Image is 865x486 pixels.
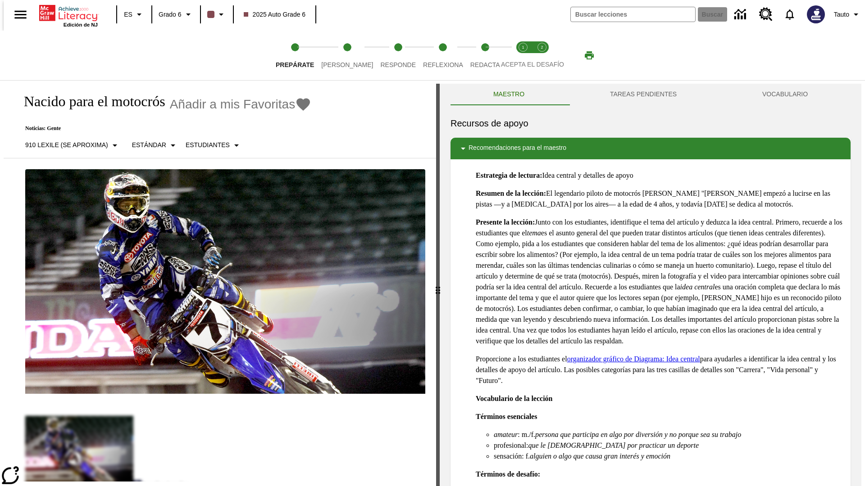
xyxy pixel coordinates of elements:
button: Acepta el desafío lee step 1 of 2 [510,31,536,80]
em: persona que participa en algo por diversión y no porque sea su trabajo [535,431,741,438]
button: Reflexiona step 4 of 5 [416,31,470,80]
strong: Resumen de la lección: [476,189,546,197]
div: Pulsa la tecla de intro o la barra espaciadora y luego presiona las flechas de derecha e izquierd... [436,84,440,486]
span: Responde [380,61,416,68]
p: Estudiantes [186,140,230,150]
button: Redacta step 5 of 5 [463,31,507,80]
button: VOCABULARIO [719,84,851,105]
strong: Términos esenciales [476,413,537,420]
h6: Recursos de apoyo [451,116,851,130]
em: tema [527,229,541,237]
a: Notificaciones [778,3,801,26]
strong: Términos de desafío: [476,470,540,478]
p: Proporcione a los estudiantes el para ayudarles a identificar la idea central y los detalles de a... [476,354,843,386]
p: Estándar [132,140,166,150]
span: ES [124,10,132,19]
p: Noticias: Gente [14,125,311,132]
span: Grado 6 [159,10,182,19]
span: ACEPTA EL DESAFÍO [501,61,564,68]
text: 2 [541,45,543,49]
button: El color de la clase es café oscuro. Cambiar el color de la clase. [204,6,230,22]
button: Lenguaje: ES, Selecciona un idioma [120,6,149,22]
div: Recomendaciones para el maestro [451,138,851,159]
span: Añadir a mis Favoritas [170,97,296,112]
button: Acepta el desafío contesta step 2 of 2 [529,31,555,80]
em: idea central [680,283,715,291]
span: Reflexiona [423,61,463,68]
div: Portada [39,3,98,27]
a: Centro de información [729,2,754,27]
button: Perfil/Configuración [830,6,865,22]
button: Lee step 2 of 5 [314,31,380,80]
p: Recomendaciones para el maestro [469,143,566,154]
button: Tipo de apoyo, Estándar [128,137,182,153]
div: Instructional Panel Tabs [451,84,851,105]
img: Avatar [807,5,825,23]
span: Prepárate [276,61,314,68]
li: profesional: [494,440,843,451]
strong: Vocabulario de la lección [476,395,553,402]
li: : m./f. [494,429,843,440]
button: TAREAS PENDIENTES [567,84,719,105]
span: Edición de NJ [64,22,98,27]
button: Responde step 3 of 5 [373,31,423,80]
div: reading [4,84,436,481]
em: que le [DEMOGRAPHIC_DATA] por practicar un deporte [528,441,699,449]
p: El legendario piloto de motocrós [PERSON_NAME] "[PERSON_NAME] empezó a lucirse en las pistas —y a... [476,188,843,210]
button: Seleccione Lexile, 910 Lexile (Se aproxima) [22,137,124,153]
img: El corredor de motocrós James Stewart vuela por los aires en su motocicleta de montaña [25,169,425,394]
button: Añadir a mis Favoritas - Nacido para el motocrós [170,96,312,112]
input: Buscar campo [571,7,695,22]
text: 1 [522,45,524,49]
button: Maestro [451,84,567,105]
p: 910 Lexile (Se aproxima) [25,140,108,150]
span: 2025 Auto Grade 6 [244,10,306,19]
em: amateur [494,431,518,438]
p: Junto con los estudiantes, identifique el tema del artículo y deduzca la idea central. Primero, r... [476,217,843,346]
button: Escoja un nuevo avatar [801,3,830,26]
span: [PERSON_NAME] [321,61,373,68]
h1: Nacido para el motocrós [14,93,165,110]
div: activity [440,84,861,486]
a: organizador gráfico de Diagrama: Idea central [567,355,700,363]
button: Imprimir [575,47,604,63]
li: sensación: f. [494,451,843,462]
button: Seleccionar estudiante [182,137,246,153]
button: Abrir el menú lateral [7,1,34,28]
span: Redacta [470,61,500,68]
button: Grado: Grado 6, Elige un grado [155,6,197,22]
strong: Estrategia de lectura: [476,171,542,179]
em: alguien o algo que causa gran interés y emoción [530,452,670,460]
strong: Presente la lección: [476,218,535,226]
span: Tauto [834,10,849,19]
p: Idea central y detalles de apoyo [476,170,843,181]
button: Prepárate step 1 of 5 [269,31,321,80]
a: Centro de recursos, Se abrirá en una pestaña nueva. [754,2,778,27]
